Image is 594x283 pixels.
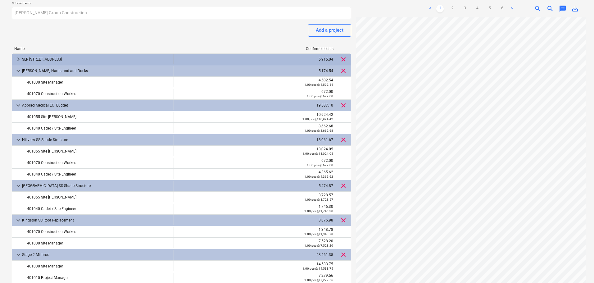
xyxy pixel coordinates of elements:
[498,5,506,12] a: Page 6
[27,227,171,237] div: 401070 Construction Workers
[461,5,469,12] a: Page 3
[27,204,171,214] div: 401040 Cadet / Site Engineer
[449,5,456,12] a: Page 2
[176,147,333,151] div: 13,024.05
[176,135,333,145] div: 18,061.67
[302,117,333,121] small: 1.00 pcs @ 10,924.42
[176,239,333,243] div: 7,528.20
[22,135,171,145] div: Hillview SS Shade Structure
[176,54,333,64] div: 5,915.04
[176,100,333,110] div: 19,587.10
[27,261,171,271] div: 401030 Site Manager
[12,7,351,19] input: Subcontractor
[302,152,333,155] small: 1.00 pcs @ 13,024.05
[340,251,347,258] span: clear
[302,267,333,270] small: 1.00 pcs @ 14,533.75
[176,124,333,128] div: 8,662.68
[474,5,481,12] a: Page 4
[340,217,347,224] span: clear
[15,102,22,109] span: keyboard_arrow_down
[174,47,336,51] div: Confirmed costs
[27,77,171,87] div: 401030 Site Manager
[22,215,171,225] div: Kingston SS Roof Replacement
[15,136,22,144] span: keyboard_arrow_down
[563,253,594,283] iframe: Chat Widget
[27,112,171,122] div: 401055 Site [PERSON_NAME]
[304,278,333,282] small: 1.00 pcs @ 7,279.56
[15,217,22,224] span: keyboard_arrow_down
[307,94,333,98] small: 1.00 pcs @ 672.00
[27,238,171,248] div: 401030 Site Manager
[27,146,171,156] div: 401055 Site [PERSON_NAME]
[176,204,333,209] div: 1,746.30
[27,192,171,202] div: 401055 Site [PERSON_NAME]
[426,5,434,12] a: Previous page
[304,209,333,213] small: 1.00 pcs @ 1,746.30
[176,250,333,260] div: 43,461.35
[22,66,171,76] div: [PERSON_NAME] Hardstand and Docks
[22,100,171,110] div: Applied Medical ECI Budget
[340,102,347,109] span: clear
[176,89,333,94] div: 672.00
[436,5,444,12] a: Page 1 is your current page
[316,26,343,34] div: Add a project
[559,5,566,12] span: chat
[176,227,333,232] div: 1,348.78
[176,215,333,225] div: 8,876.98
[27,158,171,168] div: 401070 Construction Workers
[546,5,554,12] span: zoom_out
[27,169,171,179] div: 401040 Cadet / Site Engineer
[304,244,333,247] small: 1.00 pcs @ 7,528.20
[307,163,333,167] small: 1.00 pcs @ 672.00
[15,67,22,75] span: keyboard_arrow_down
[304,198,333,201] small: 1.00 pcs @ 3,728.57
[176,193,333,197] div: 3,728.57
[176,170,333,174] div: 4,365.62
[176,66,333,76] div: 5,174.54
[15,251,22,258] span: keyboard_arrow_down
[12,47,174,51] div: Name
[340,56,347,63] span: clear
[534,5,542,12] span: zoom_in
[27,123,171,133] div: 401040 Cadet / Site Engineer
[176,78,333,82] div: 4,502.54
[22,181,171,191] div: [GEOGRAPHIC_DATA] SS Shade Structure
[176,181,333,191] div: 5,474.87
[27,273,171,283] div: 401015 Project Manager
[571,5,579,12] span: save_alt
[304,129,333,132] small: 1.00 pcs @ 8,662.68
[486,5,493,12] a: Page 5
[340,67,347,75] span: clear
[176,273,333,278] div: 7,279.56
[304,175,333,178] small: 1.00 pcs @ 4,365.62
[15,182,22,189] span: keyboard_arrow_down
[176,262,333,266] div: 14,533.75
[340,136,347,144] span: clear
[340,182,347,189] span: clear
[308,24,351,37] button: Add a project
[22,250,171,260] div: Stage 2 Millaroo
[15,56,22,63] span: keyboard_arrow_right
[304,83,333,86] small: 1.00 pcs @ 4,502.54
[304,232,333,236] small: 1.00 pcs @ 1,348.78
[176,158,333,163] div: 672.00
[508,5,516,12] a: Next page
[22,54,171,64] div: SLR [STREET_ADDRESS]
[176,112,333,117] div: 10,924.42
[12,1,351,7] p: Subcontractor
[27,89,171,99] div: 401070 Construction Workers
